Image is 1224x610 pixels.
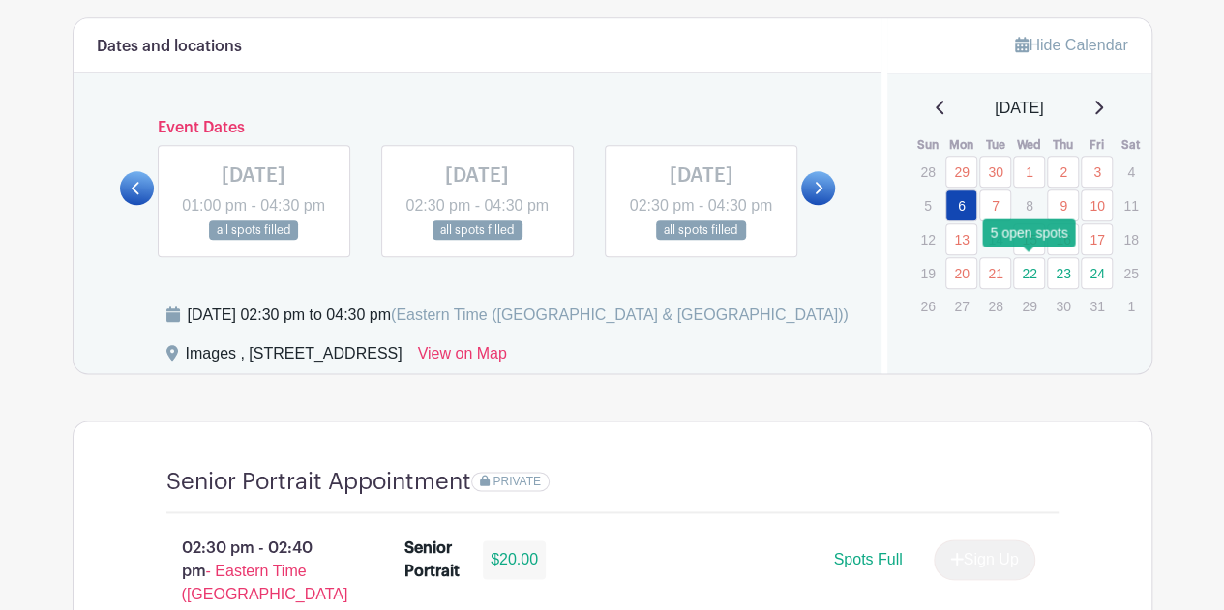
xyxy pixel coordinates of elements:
th: Fri [1080,135,1114,155]
span: PRIVATE [493,475,541,488]
th: Sun [911,135,944,155]
a: 24 [1081,257,1113,289]
span: (Eastern Time ([GEOGRAPHIC_DATA] & [GEOGRAPHIC_DATA])) [391,306,849,323]
div: $20.00 [483,540,546,579]
p: 1 [1115,291,1147,321]
a: 2 [1047,156,1079,188]
div: 5 open spots [982,218,1075,247]
p: 12 [911,224,943,254]
p: 25 [1115,258,1147,288]
p: 31 [1081,291,1113,321]
p: 4 [1115,157,1147,187]
p: 18 [1115,224,1147,254]
p: 28 [911,157,943,187]
p: 19 [911,258,943,288]
a: 7 [979,189,1011,221]
span: [DATE] [995,97,1043,120]
div: Images , [STREET_ADDRESS] [186,342,403,373]
div: [DATE] 02:30 pm to 04:30 pm [188,304,849,327]
a: 10 [1081,189,1113,221]
span: Spots Full [833,551,902,567]
p: 11 [1115,190,1147,220]
p: 28 [979,291,1011,321]
a: 13 [945,223,977,255]
a: 29 [945,156,977,188]
a: 9 [1047,189,1079,221]
p: 8 [1013,190,1045,220]
h6: Event Dates [154,119,802,137]
p: 5 [911,190,943,220]
p: 14 [979,224,1011,254]
a: 21 [979,257,1011,289]
p: 26 [911,291,943,321]
a: View on Map [418,342,507,373]
a: 30 [979,156,1011,188]
a: 1 [1013,156,1045,188]
a: Hide Calendar [1015,37,1127,53]
th: Mon [944,135,978,155]
p: 29 [1013,291,1045,321]
th: Thu [1046,135,1080,155]
th: Tue [978,135,1012,155]
a: 23 [1047,257,1079,289]
p: 27 [945,291,977,321]
a: 6 [945,189,977,221]
th: Sat [1114,135,1148,155]
a: 17 [1081,223,1113,255]
h4: Senior Portrait Appointment [166,468,471,496]
h6: Dates and locations [97,38,242,56]
p: 30 [1047,291,1079,321]
a: 3 [1081,156,1113,188]
a: 22 [1013,257,1045,289]
th: Wed [1012,135,1046,155]
a: 20 [945,257,977,289]
div: Senior Portrait [404,537,460,583]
